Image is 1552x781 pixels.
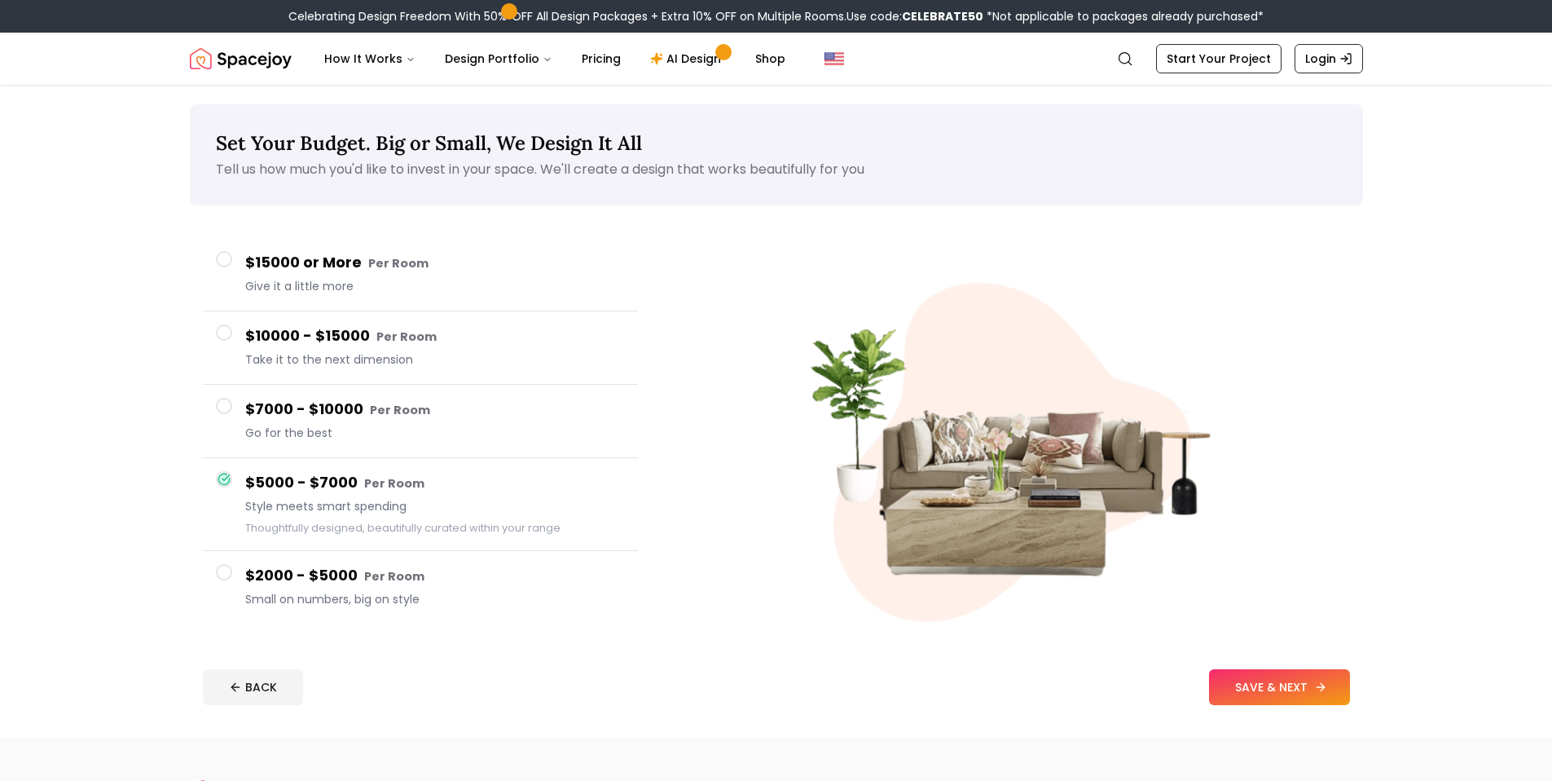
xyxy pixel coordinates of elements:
button: $15000 or More Per RoomGive it a little more [203,238,638,311]
small: Per Room [376,329,437,345]
h4: $10000 - $15000 [245,324,625,348]
small: Thoughtfully designed, beautifully curated within your range [245,521,561,535]
b: CELEBRATE50 [902,8,983,24]
button: $7000 - $10000 Per RoomGo for the best [203,385,638,458]
button: $10000 - $15000 Per RoomTake it to the next dimension [203,311,638,385]
nav: Global [190,33,1363,85]
span: Go for the best [245,425,625,441]
h4: $7000 - $10000 [245,398,625,421]
img: United States [824,49,844,68]
button: How It Works [311,42,429,75]
span: *Not applicable to packages already purchased* [983,8,1264,24]
small: Per Room [364,475,424,492]
a: AI Design [637,42,739,75]
a: Spacejoy [190,42,292,75]
span: Use code: [846,8,983,24]
a: Shop [742,42,798,75]
span: Set Your Budget. Big or Small, We Design It All [216,130,642,156]
span: Take it to the next dimension [245,351,625,368]
h4: $2000 - $5000 [245,564,625,588]
nav: Main [311,42,798,75]
a: Pricing [569,42,634,75]
button: BACK [203,669,303,705]
p: Tell us how much you'd like to invest in your space. We'll create a design that works beautifully... [216,160,1337,179]
span: Style meets smart spending [245,498,625,514]
h4: $5000 - $7000 [245,471,625,495]
small: Per Room [364,568,424,585]
a: Login [1295,44,1363,73]
small: Per Room [370,402,430,418]
button: $5000 - $7000 Per RoomStyle meets smart spendingThoughtfully designed, beautifully curated within... [203,458,638,551]
div: Celebrating Design Freedom With 50% OFF All Design Packages + Extra 10% OFF on Multiple Rooms. [288,8,1264,24]
button: SAVE & NEXT [1209,669,1350,705]
button: $2000 - $5000 Per RoomSmall on numbers, big on style [203,551,638,624]
span: Small on numbers, big on style [245,591,625,607]
button: Design Portfolio [432,42,565,75]
small: Per Room [368,255,429,271]
a: Start Your Project [1156,44,1282,73]
span: Give it a little more [245,278,625,294]
img: Spacejoy Logo [190,42,292,75]
h4: $15000 or More [245,251,625,275]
